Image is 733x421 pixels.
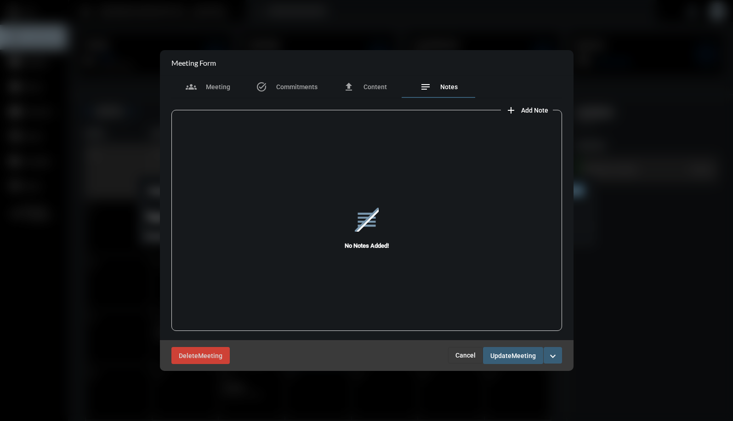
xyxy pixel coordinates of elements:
button: UpdateMeeting [483,347,543,364]
mat-icon: reorder [355,208,379,232]
button: Cancel [448,347,483,364]
mat-icon: expand_more [547,351,558,362]
span: Meeting [206,83,230,91]
button: DeleteMeeting [171,347,230,364]
span: Notes [440,83,458,91]
mat-icon: add [506,105,517,116]
mat-icon: task_alt [256,81,267,92]
mat-icon: file_upload [343,81,354,92]
span: Update [490,352,511,359]
span: Content [364,83,387,91]
button: add note [501,101,553,119]
h5: No Notes Added! [171,242,562,249]
mat-icon: notes [420,81,431,92]
span: Meeting [198,352,222,359]
mat-icon: groups [186,81,197,92]
span: Delete [179,352,198,359]
span: Cancel [455,352,476,359]
h2: Meeting Form [171,58,216,67]
span: Add Note [521,107,548,114]
span: Commitments [276,83,318,91]
span: Meeting [511,352,536,359]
